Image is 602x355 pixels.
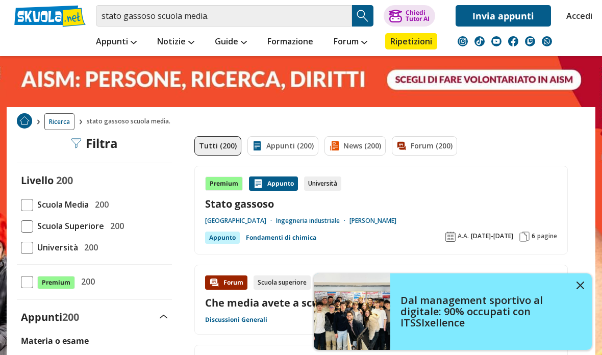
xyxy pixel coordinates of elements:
[331,33,370,52] a: Forum
[396,141,407,151] img: Forum filtro contenuto
[458,232,469,240] span: A.A.
[205,275,247,290] div: Forum
[205,217,276,225] a: [GEOGRAPHIC_DATA]
[33,241,78,254] span: Università
[37,276,75,289] span: Premium
[471,232,513,240] span: [DATE]-[DATE]
[209,277,219,288] img: Forum contenuto
[406,10,430,22] div: Chiedi Tutor AI
[265,33,316,52] a: Formazione
[537,232,557,240] span: pagine
[566,5,588,27] a: Accedi
[96,5,352,27] input: Cerca appunti, riassunti o versioni
[249,176,298,191] div: Appunto
[352,5,373,27] button: Search Button
[62,310,79,324] span: 200
[532,232,535,240] span: 6
[80,241,98,254] span: 200
[87,113,174,130] span: stato gassoso scuola media.
[384,5,435,27] button: ChiediTutor AI
[525,36,535,46] img: twitch
[324,136,386,156] a: News (200)
[246,232,316,244] a: Fondamenti di chimica
[17,113,32,130] a: Home
[385,33,437,49] a: Ripetizioni
[400,295,569,328] h4: Dal management sportivo al digitale: 90% occupati con ITSSIxellence
[491,36,501,46] img: youtube
[253,179,263,189] img: Appunti contenuto
[21,310,79,324] label: Appunti
[205,197,557,211] a: Stato gassoso
[247,136,318,156] a: Appunti (200)
[205,176,243,191] div: Premium
[194,136,241,156] a: Tutti (200)
[329,141,339,151] img: News filtro contenuto
[212,33,249,52] a: Guide
[445,232,456,242] img: Anno accademico
[349,217,396,225] a: [PERSON_NAME]
[106,219,124,233] span: 200
[542,36,552,46] img: WhatsApp
[314,273,592,350] a: Dal management sportivo al digitale: 90% occupati con ITSSIxellence
[21,335,89,346] label: Materia o esame
[254,275,311,290] div: Scuola superiore
[519,232,530,242] img: Pagine
[205,232,240,244] div: Appunto
[508,36,518,46] img: facebook
[160,315,168,319] img: Apri e chiudi sezione
[17,113,32,129] img: Home
[56,173,73,187] span: 200
[33,198,89,211] span: Scuola Media
[205,316,267,324] a: Discussioni Generali
[355,8,370,23] img: Cerca appunti, riassunti o versioni
[304,176,341,191] div: Università
[474,36,485,46] img: tiktok
[252,141,262,151] img: Appunti filtro contenuto
[44,113,74,130] a: Ricerca
[458,36,468,46] img: instagram
[77,275,95,288] span: 200
[576,282,584,289] img: close
[91,198,109,211] span: 200
[205,296,339,310] a: Che media avete a scuola?
[71,138,82,148] img: Filtra filtri mobile
[33,219,104,233] span: Scuola Superiore
[71,136,118,150] div: Filtra
[93,33,139,52] a: Appunti
[21,173,54,187] label: Livello
[456,5,551,27] a: Invia appunti
[276,217,349,225] a: Ingegneria industriale
[155,33,197,52] a: Notizie
[392,136,457,156] a: Forum (200)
